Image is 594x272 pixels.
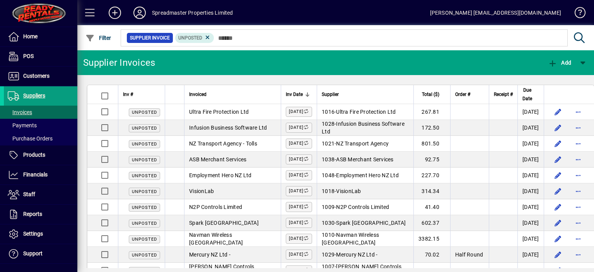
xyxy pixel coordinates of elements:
td: 227.70 [413,168,450,183]
td: [DATE] [517,247,544,263]
span: Unposted [132,189,157,194]
label: [DATE] [286,186,312,196]
span: Invoiced [189,90,207,99]
span: Order # [455,90,470,99]
button: Edit [552,153,564,166]
span: Settings [23,231,43,237]
a: Settings [4,224,77,244]
a: Products [4,145,77,165]
td: [DATE] [517,183,544,199]
button: More options [572,233,584,245]
div: [PERSON_NAME] [EMAIL_ADDRESS][DOMAIN_NAME] [430,7,561,19]
span: ASB Merchant Services [336,156,393,163]
a: Invoices [4,106,77,119]
td: - [317,152,413,168]
button: More options [572,137,584,150]
span: Unposted [132,173,157,178]
a: Home [4,27,77,46]
span: Filter [85,35,111,41]
label: [DATE] [286,250,312,260]
div: Inv Date [286,90,312,99]
td: [DATE] [517,168,544,183]
a: Staff [4,185,77,204]
div: Invoiced [189,90,276,99]
button: Edit [552,169,564,181]
button: More options [572,121,584,134]
span: 1029 [322,251,335,258]
span: Products [23,152,45,158]
span: POS [23,53,34,59]
span: Navman Wireless [GEOGRAPHIC_DATA] [189,232,243,246]
button: Add [102,6,127,20]
a: Financials [4,165,77,185]
div: Total ($) [418,90,446,99]
td: 801.50 [413,136,450,152]
span: Mercury NZ Ltd - [189,251,230,258]
span: 1030 [322,220,335,226]
span: Customers [23,73,49,79]
label: [DATE] [286,170,312,180]
span: N2P Controls Limited [336,204,389,210]
span: Ultra Fire Protection Ltd [189,109,249,115]
a: Knowledge Base [569,2,584,27]
td: [DATE] [517,104,544,120]
div: Supplier [322,90,409,99]
td: - [317,136,413,152]
td: 602.37 [413,215,450,231]
span: VisionLab [336,188,361,194]
span: Purchase Orders [8,135,53,142]
span: Unposted [132,126,157,131]
span: Mercury NZ Ltd - [336,251,377,258]
label: [DATE] [286,234,312,244]
button: Edit [552,248,564,261]
span: Navman Wireless [GEOGRAPHIC_DATA] [322,232,379,246]
span: NZ Transport Agency - Tolls [189,140,257,147]
span: 1009 [322,204,335,210]
a: Payments [4,119,77,132]
span: Unposted [132,142,157,147]
span: Reports [23,211,42,217]
div: Due Date [522,86,539,103]
span: Payments [8,122,37,128]
span: 1007 [322,263,335,270]
label: [DATE] [286,202,312,212]
span: 1048 [322,172,335,178]
span: Suppliers [23,92,45,99]
span: Spark [GEOGRAPHIC_DATA] [189,220,259,226]
label: [DATE] [286,107,312,117]
button: More options [572,185,584,197]
button: More options [572,217,584,229]
span: N2P Controls Limited [189,204,242,210]
td: - [317,231,413,247]
a: POS [4,47,77,66]
button: Edit [552,106,564,118]
div: Order # [455,90,484,99]
button: More options [572,153,584,166]
span: VisionLab [189,188,214,194]
button: More options [572,169,584,181]
span: 1010 [322,232,335,238]
div: Spreadmaster Properties Limited [152,7,233,19]
span: Unposted [132,221,157,226]
span: Employment Hero NZ Ltd [336,172,399,178]
button: Filter [84,31,113,45]
label: [DATE] [286,154,312,164]
label: [DATE] [286,218,312,228]
td: 70.02 [413,247,450,263]
button: Edit [552,121,564,134]
td: - [317,199,413,215]
button: Add [546,56,573,70]
span: Unposted [132,205,157,210]
td: 41.40 [413,199,450,215]
td: - [317,168,413,183]
span: Infusion Business Software Ltd [189,125,267,131]
span: Ultra Fire Protection Ltd [336,109,396,115]
a: Customers [4,67,77,86]
button: Profile [127,6,152,20]
a: Reports [4,205,77,224]
span: 1016 [322,109,335,115]
span: Staff [23,191,35,197]
span: Invoices [8,109,32,115]
span: Infusion Business Software Ltd [322,121,405,135]
td: [DATE] [517,199,544,215]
